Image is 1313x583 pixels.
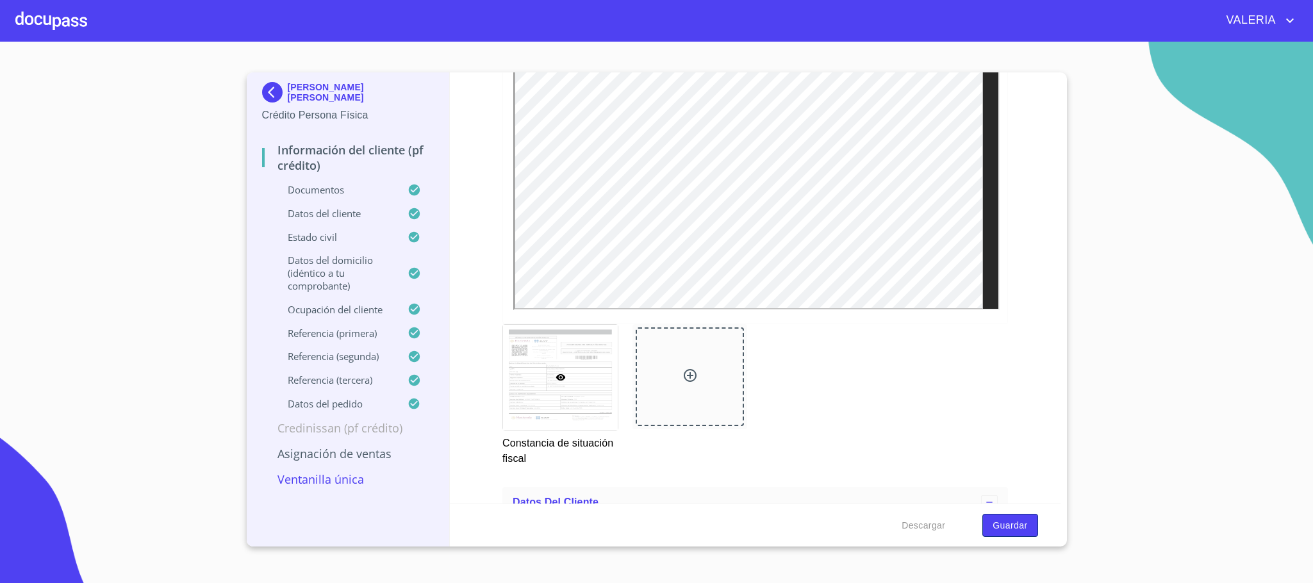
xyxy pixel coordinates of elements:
[262,108,434,123] p: Crédito Persona Física
[262,183,408,196] p: Documentos
[262,303,408,316] p: Ocupación del Cliente
[288,82,434,103] p: [PERSON_NAME] [PERSON_NAME]
[262,82,434,108] div: [PERSON_NAME] [PERSON_NAME]
[262,142,434,173] p: Información del cliente (PF crédito)
[982,514,1037,538] button: Guardar
[262,207,408,220] p: Datos del cliente
[1217,10,1298,31] button: account of current user
[896,514,950,538] button: Descargar
[262,82,288,103] img: Docupass spot blue
[262,472,434,487] p: Ventanilla única
[502,487,1008,518] div: Datos del cliente
[262,327,408,340] p: Referencia (primera)
[262,231,408,243] p: Estado Civil
[262,446,434,461] p: Asignación de Ventas
[262,254,408,292] p: Datos del domicilio (idéntico a tu comprobante)
[993,518,1027,534] span: Guardar
[262,350,408,363] p: Referencia (segunda)
[262,374,408,386] p: Referencia (tercera)
[502,431,617,466] p: Constancia de situación fiscal
[262,420,434,436] p: Credinissan (PF crédito)
[262,397,408,410] p: Datos del pedido
[1217,10,1283,31] span: VALERIA
[513,497,599,507] span: Datos del cliente
[902,518,945,534] span: Descargar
